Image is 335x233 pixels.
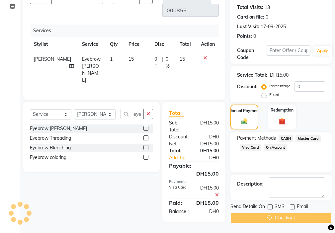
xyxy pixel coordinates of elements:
[237,33,252,40] div: Points:
[180,56,185,62] span: 15
[194,185,224,198] div: DH15.00
[313,46,332,56] button: Apply
[31,25,224,37] div: Services
[164,170,224,178] div: DH15.00
[270,72,289,79] div: DH15.00
[164,162,224,170] div: Payable:
[82,56,101,83] span: Eyebrow [PERSON_NAME]
[297,203,308,211] span: Email
[164,208,194,215] div: Balance :
[237,181,264,188] div: Description:
[30,135,71,142] div: Eyebrow Threading
[266,14,268,21] div: 0
[240,144,261,151] span: Visa Card
[191,199,224,207] div: DH15.00
[154,56,159,70] span: 0 F
[164,199,191,207] div: Paid:
[253,33,256,40] div: 0
[230,203,265,211] span: Send Details On
[264,144,287,151] span: On Account
[125,37,150,52] th: Price
[199,154,224,161] div: DH0
[34,56,71,62] span: [PERSON_NAME]
[30,144,71,151] div: Eyebrow Bleaching
[269,92,279,98] label: Fixed
[237,83,258,90] div: Discount:
[194,119,224,133] div: DH15.00
[271,107,293,113] label: Redemption
[228,108,260,114] label: Manual Payment
[121,109,144,119] input: Search or Scan
[237,135,276,142] span: Payment Methods
[176,37,197,52] th: Total
[237,14,264,21] div: Card on file:
[106,37,125,52] th: Qty
[169,179,219,185] div: Payments
[239,118,249,125] img: _cash.svg
[30,154,66,161] div: Eyebrow coloring
[261,23,286,30] div: 17-09-2025
[197,37,219,52] th: Action
[166,56,172,70] span: 0 %
[164,119,194,133] div: Sub Total:
[265,4,270,11] div: 13
[164,133,194,140] div: Discount:
[164,154,199,161] a: Add Tip
[164,147,194,154] div: Total:
[267,45,310,56] input: Enter Offer / Coupon Code
[237,4,263,11] div: Total Visits:
[279,135,293,142] span: CASH
[78,37,106,52] th: Service
[237,47,266,61] div: Coupon Code
[194,208,224,215] div: DH0
[295,135,321,142] span: Master Card
[164,185,194,198] div: Visa Card
[169,110,184,116] span: Total
[237,72,267,79] div: Service Total:
[164,140,194,147] div: Net:
[150,37,176,52] th: Disc
[194,140,224,147] div: DH15.00
[30,125,87,132] div: Eyebrow [PERSON_NAME]
[194,133,224,140] div: DH0
[128,56,134,62] span: 15
[162,56,163,70] span: |
[269,83,291,89] label: Percentage
[275,203,285,211] span: SMS
[110,56,113,62] span: 1
[237,23,259,30] div: Last Visit:
[194,147,224,154] div: DH15.00
[277,117,288,125] img: _gift.svg
[30,37,78,52] th: Stylist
